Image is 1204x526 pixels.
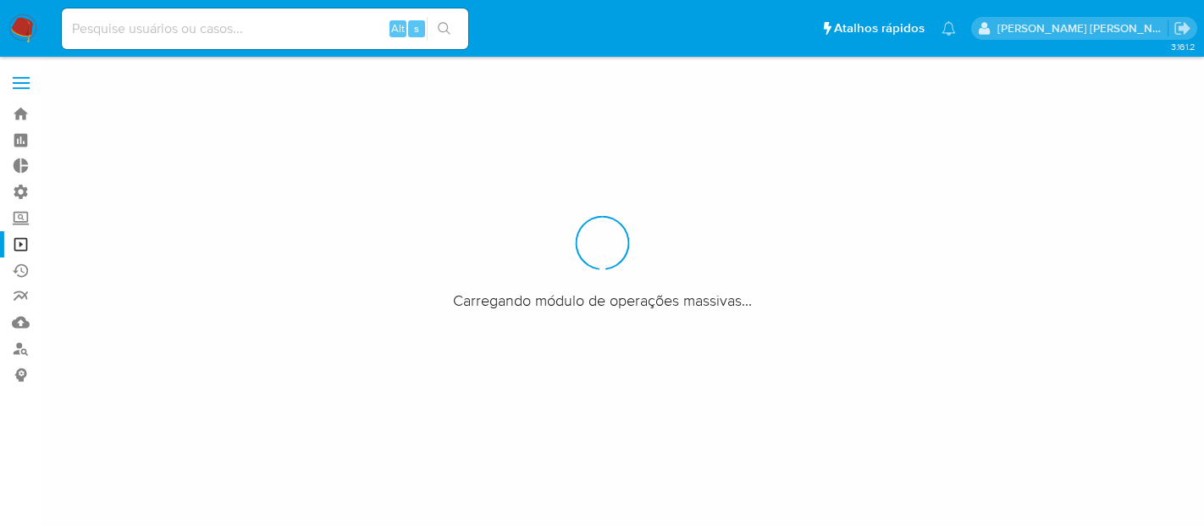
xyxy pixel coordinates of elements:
[427,17,461,41] button: search-icon
[391,20,405,36] span: Alt
[62,18,468,40] input: Pesquise usuários ou casos...
[414,20,419,36] span: s
[834,19,925,37] span: Atalhos rápidos
[997,20,1168,36] p: luciana.joia@mercadopago.com.br
[453,290,752,310] span: Carregando módulo de operações massivas...
[942,21,956,36] a: Notificações
[1174,19,1191,37] a: Sair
